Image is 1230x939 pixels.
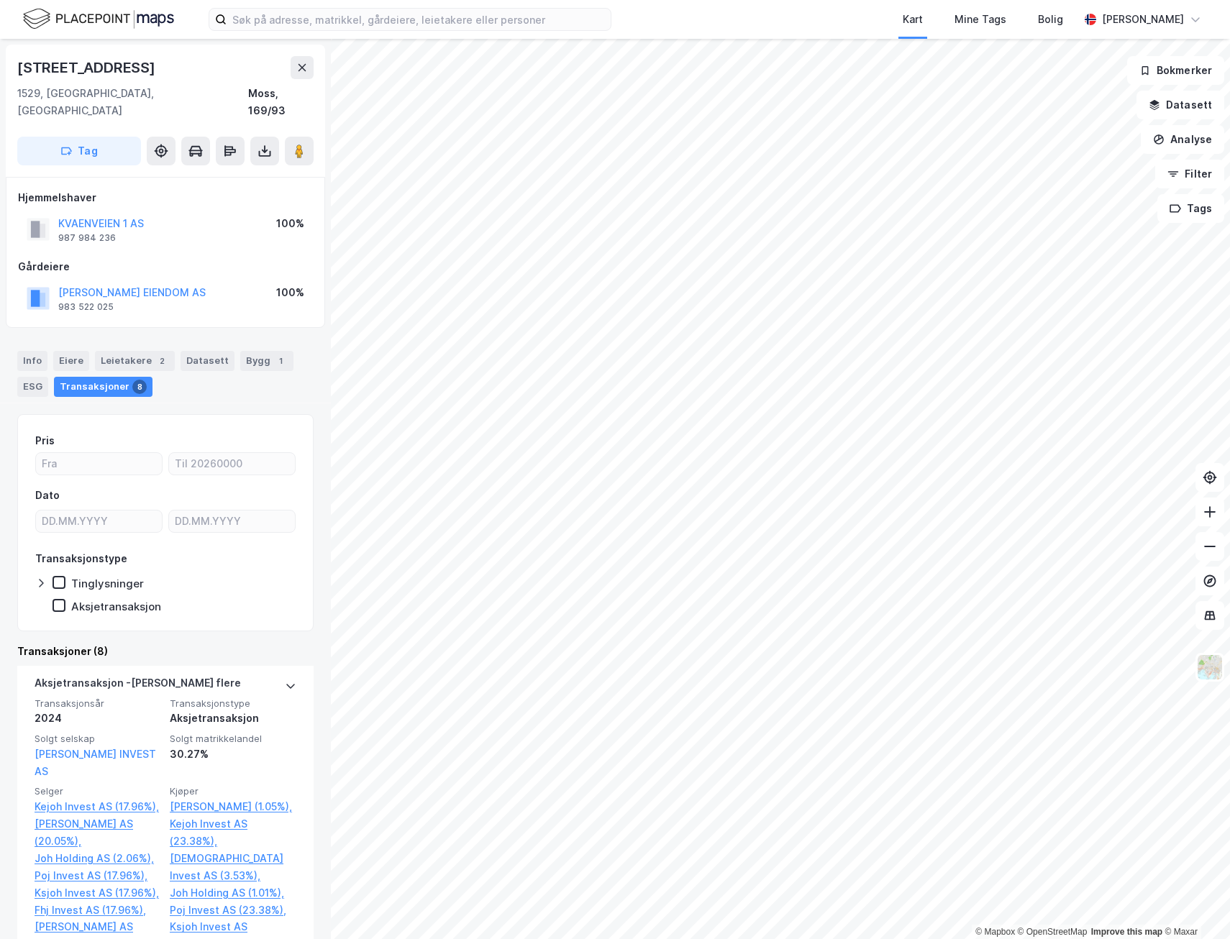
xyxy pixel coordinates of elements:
a: [PERSON_NAME] AS (20.05%), [35,815,161,850]
div: 2 [155,354,169,368]
div: ESG [17,377,48,397]
button: Datasett [1136,91,1224,119]
div: Kart [903,11,923,28]
span: Transaksjonstype [170,697,296,710]
div: Bolig [1038,11,1063,28]
div: Info [17,351,47,371]
a: Ksjoh Invest AS (17.96%), [35,884,161,902]
div: Datasett [181,351,234,371]
div: 30.27% [170,746,296,763]
span: Transaksjonsår [35,697,161,710]
div: Dato [35,487,60,504]
a: OpenStreetMap [1018,927,1088,937]
span: Kjøper [170,785,296,797]
div: 983 522 025 [58,301,114,313]
a: Kejoh Invest AS (23.38%), [170,815,296,850]
input: Fra [36,453,162,475]
div: 1 [273,354,288,368]
div: Transaksjoner [54,377,152,397]
img: logo.f888ab2527a4732fd821a326f86c7f29.svg [23,6,174,32]
a: [PERSON_NAME] (1.05%), [170,798,296,815]
button: Tags [1157,194,1224,223]
div: Aksjetransaksjon [170,710,296,727]
a: Mapbox [975,927,1015,937]
a: Improve this map [1091,927,1162,937]
div: 987 984 236 [58,232,116,244]
a: Kejoh Invest AS (17.96%), [35,798,161,815]
a: Poj Invest AS (17.96%), [35,867,161,884]
div: [PERSON_NAME] [1102,11,1184,28]
img: Z [1196,654,1224,681]
input: Til 20260000 [169,453,295,475]
input: DD.MM.YYYY [169,510,295,532]
a: [DEMOGRAPHIC_DATA] Invest AS (3.53%), [170,850,296,884]
div: 8 [132,380,147,394]
div: 2024 [35,710,161,727]
div: Transaksjonstype [35,550,127,567]
button: Analyse [1141,125,1224,154]
div: Hjemmelshaver [18,189,313,206]
button: Bokmerker [1127,56,1224,85]
div: Mine Tags [955,11,1006,28]
div: 100% [276,284,304,301]
button: Tag [17,137,141,165]
div: Pris [35,432,55,449]
div: Leietakere [95,351,175,371]
div: Bygg [240,351,293,371]
div: Aksjetransaksjon - [PERSON_NAME] flere [35,674,241,697]
a: Joh Holding AS (2.06%), [35,850,161,867]
div: 1529, [GEOGRAPHIC_DATA], [GEOGRAPHIC_DATA] [17,85,248,119]
a: [PERSON_NAME] INVEST AS [35,748,156,777]
input: Søk på adresse, matrikkel, gårdeiere, leietakere eller personer [227,9,611,30]
iframe: Chat Widget [1158,870,1230,939]
a: Poj Invest AS (23.38%), [170,902,296,919]
input: DD.MM.YYYY [36,510,162,532]
a: Joh Holding AS (1.01%), [170,884,296,902]
button: Filter [1155,160,1224,188]
div: 100% [276,215,304,232]
div: Eiere [53,351,89,371]
span: Solgt selskap [35,733,161,745]
div: Gårdeiere [18,258,313,275]
div: Transaksjoner (8) [17,643,314,660]
div: Tinglysninger [71,577,144,590]
a: Fhj Invest AS (17.96%), [35,902,161,919]
div: [STREET_ADDRESS] [17,56,158,79]
div: Aksjetransaksjon [71,600,161,613]
span: Selger [35,785,161,797]
span: Solgt matrikkelandel [170,733,296,745]
div: Moss, 169/93 [248,85,314,119]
